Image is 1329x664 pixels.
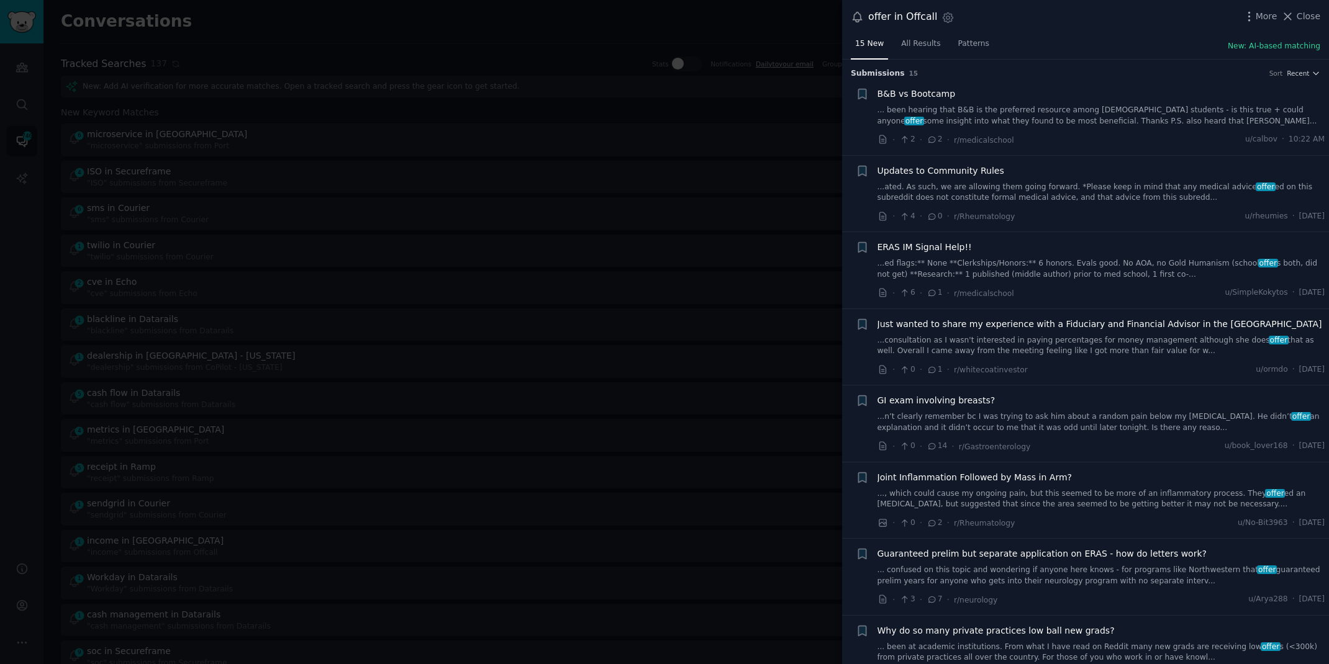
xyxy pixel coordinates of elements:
span: u/Arya288 [1248,594,1287,605]
a: Joint Inflammation Followed by Mass in Arm? [878,471,1072,484]
span: 14 [927,441,947,452]
span: · [1292,211,1295,222]
button: Close [1281,10,1320,23]
span: 3 [899,594,915,605]
span: · [920,593,922,606]
span: · [892,440,895,453]
a: 15 New [851,34,888,60]
span: · [947,363,950,376]
span: 2 [927,518,942,529]
span: · [892,593,895,606]
a: Why do so many private practices low ball new grads? [878,624,1115,637]
span: offer [1261,642,1281,651]
a: ... confused on this topic and wondering if anyone here knows - for programs like Northwestern th... [878,565,1325,586]
span: u/ormdo [1256,364,1287,375]
span: 0 [927,211,942,222]
span: 4 [899,211,915,222]
span: · [1292,287,1295,298]
a: GI exam involving breasts? [878,394,996,407]
span: 1 [927,287,942,298]
a: Guaranteed prelim but separate application on ERAS - how do letters work? [878,547,1207,560]
span: [DATE] [1299,287,1325,298]
span: Recent [1287,69,1309,78]
span: · [920,363,922,376]
span: · [1292,518,1295,529]
span: r/Rheumatology [954,519,1015,527]
a: ..., which could cause my ongoing pain, but this seemed to be more of an inflammatory process. Th... [878,488,1325,510]
a: ...ed flags:** None **Clerkships/Honors:** 6 honors. Evals good. No AOA, no Gold Humanism (school... [878,258,1325,280]
span: [DATE] [1299,594,1325,605]
span: offer [1269,336,1289,344]
a: Patterns [954,34,994,60]
span: u/book_lover168 [1225,441,1288,452]
span: · [947,133,950,146]
span: · [947,516,950,529]
a: Updates to Community Rules [878,164,1004,177]
span: · [947,210,950,223]
button: Recent [1287,69,1320,78]
span: · [920,133,922,146]
span: · [1292,441,1295,452]
span: r/medicalschool [954,136,1014,145]
span: r/Gastroenterology [959,442,1030,451]
a: Just wanted to share my experience with a Fiduciary and Financial Advisor in the [GEOGRAPHIC_DATA] [878,318,1322,331]
span: Patterns [958,38,989,50]
span: offer [904,117,924,125]
span: u/SimpleKokytos [1225,287,1287,298]
span: · [892,287,895,300]
span: 1 [927,364,942,375]
button: More [1243,10,1277,23]
span: [DATE] [1299,211,1325,222]
span: · [892,210,895,223]
span: · [892,363,895,376]
span: 7 [927,594,942,605]
span: u/No-Bit3963 [1238,518,1288,529]
a: All Results [897,34,945,60]
span: [DATE] [1299,441,1325,452]
span: More [1256,10,1277,23]
span: 2 [927,134,942,145]
span: 2 [899,134,915,145]
span: · [920,516,922,529]
a: B&B vs Bootcamp [878,87,956,101]
span: · [947,287,950,300]
span: · [1282,134,1284,145]
a: ... been at academic institutions. From what I have read on Reddit many new grads are receiving l... [878,642,1325,663]
span: 0 [899,364,915,375]
span: 0 [899,441,915,452]
span: Close [1297,10,1320,23]
span: r/whitecoatinvestor [954,366,1028,374]
span: Submission s [851,68,905,79]
span: [DATE] [1299,364,1325,375]
span: offer [1291,412,1311,421]
span: [DATE] [1299,518,1325,529]
a: ...ated. As such, we are allowing them going forward. *Please keep in mind that any medical advic... [878,182,1325,204]
span: u/calbov [1245,134,1277,145]
span: · [892,133,895,146]
span: · [1292,364,1295,375]
a: ...n’t clearly remember bc I was trying to ask him about a random pain below my [MEDICAL_DATA]. H... [878,411,1325,433]
span: · [947,593,950,606]
span: · [920,210,922,223]
span: r/neurology [954,596,997,604]
span: offer [1257,565,1277,574]
span: All Results [901,38,940,50]
span: 0 [899,518,915,529]
a: ... been hearing that B&B is the preferred resource among [DEMOGRAPHIC_DATA] students - is this t... [878,105,1325,127]
span: offer [1265,489,1285,498]
button: New: AI-based matching [1228,41,1320,52]
span: 6 [899,287,915,298]
span: · [892,516,895,529]
span: u/rheumies [1245,211,1288,222]
div: offer in Offcall [868,9,937,25]
a: ERAS IM Signal Help!! [878,241,972,254]
span: offer [1258,259,1278,267]
div: Sort [1269,69,1283,78]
